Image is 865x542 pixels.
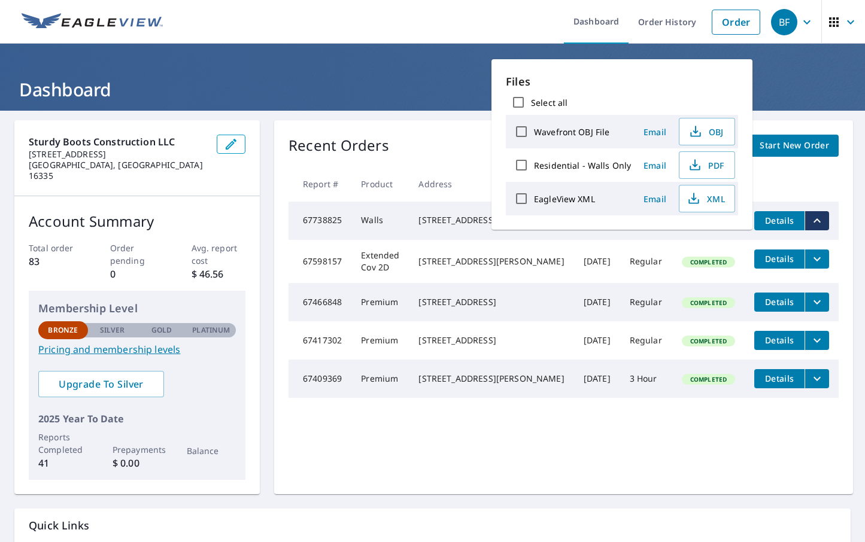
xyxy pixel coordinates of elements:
td: Walls [351,202,409,240]
div: [STREET_ADDRESS] [418,296,564,308]
span: Details [761,253,797,264]
div: [STREET_ADDRESS] [418,334,564,346]
img: EV Logo [22,13,163,31]
p: 2025 Year To Date [38,412,236,426]
td: Regular [620,321,672,360]
p: Account Summary [29,211,245,232]
span: Completed [683,375,734,383]
span: Completed [683,258,734,266]
p: Silver [100,325,125,336]
td: 67417302 [289,321,351,360]
button: detailsBtn-67466848 [754,293,805,312]
button: detailsBtn-67598157 [754,249,805,269]
h1: Dashboard [14,77,851,102]
button: filesDropdownBtn-67409369 [805,369,829,388]
button: OBJ [679,118,735,145]
label: EagleView XML [534,193,595,205]
td: [DATE] [574,360,620,398]
span: PDF [687,158,725,172]
button: detailsBtn-67417302 [754,331,805,350]
td: [DATE] [574,240,620,283]
a: Pricing and membership levels [38,342,236,357]
td: 67409369 [289,360,351,398]
p: Balance [187,444,236,457]
p: [GEOGRAPHIC_DATA], [GEOGRAPHIC_DATA] 16335 [29,160,207,181]
td: 67598157 [289,240,351,283]
span: Completed [683,337,734,345]
button: filesDropdownBtn-67466848 [805,293,829,312]
button: detailsBtn-67409369 [754,369,805,388]
td: Premium [351,321,409,360]
p: Bronze [48,325,78,336]
div: [STREET_ADDRESS][PERSON_NAME] [418,255,564,267]
label: Select all [531,97,567,108]
button: filesDropdownBtn-67738825 [805,211,829,230]
a: Start New Order [750,135,839,157]
div: [STREET_ADDRESS] [418,214,564,226]
p: Gold [151,325,172,336]
th: Product [351,166,409,202]
label: Residential - Walls Only [534,160,631,171]
p: Prepayments [113,443,162,456]
div: [STREET_ADDRESS][PERSON_NAME] [418,373,564,385]
p: [STREET_ADDRESS] [29,149,207,160]
td: 67738825 [289,202,351,240]
button: filesDropdownBtn-67598157 [805,249,829,269]
button: detailsBtn-67738825 [754,211,805,230]
p: Avg. report cost [192,242,246,267]
p: Recent Orders [289,135,389,157]
label: Wavefront OBJ File [534,126,609,138]
td: 3 Hour [620,360,672,398]
th: Report # [289,166,351,202]
td: Premium [351,283,409,321]
td: [DATE] [574,283,620,321]
p: 41 [38,456,88,470]
button: XML [679,185,735,212]
td: Extended Cov 2D [351,240,409,283]
p: Order pending [110,242,165,267]
p: Reports Completed [38,431,88,456]
span: Details [761,296,797,307]
p: Total order [29,242,83,254]
td: Regular [620,283,672,321]
span: Email [641,160,669,171]
p: 83 [29,254,83,269]
button: PDF [679,151,735,179]
button: Email [636,156,674,175]
button: Email [636,123,674,141]
td: Regular [620,240,672,283]
p: Quick Links [29,518,836,533]
div: BF [771,9,797,35]
td: 67466848 [289,283,351,321]
a: Order [712,10,760,35]
button: Email [636,190,674,208]
span: Email [641,126,669,138]
p: Files [506,74,738,90]
span: Completed [683,299,734,307]
p: 0 [110,267,165,281]
p: $ 46.56 [192,267,246,281]
button: filesDropdownBtn-67417302 [805,331,829,350]
span: Details [761,373,797,384]
span: OBJ [687,124,725,139]
span: Details [761,215,797,226]
span: Upgrade To Silver [48,377,154,391]
p: Membership Level [38,300,236,316]
td: [DATE] [574,321,620,360]
th: Address [409,166,573,202]
span: Start New Order [760,138,829,153]
p: $ 0.00 [113,456,162,470]
span: Details [761,334,797,346]
td: Premium [351,360,409,398]
p: Platinum [192,325,230,336]
a: Upgrade To Silver [38,371,164,397]
span: XML [687,191,725,206]
span: Email [641,193,669,205]
p: Sturdy boots construction LLC [29,135,207,149]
